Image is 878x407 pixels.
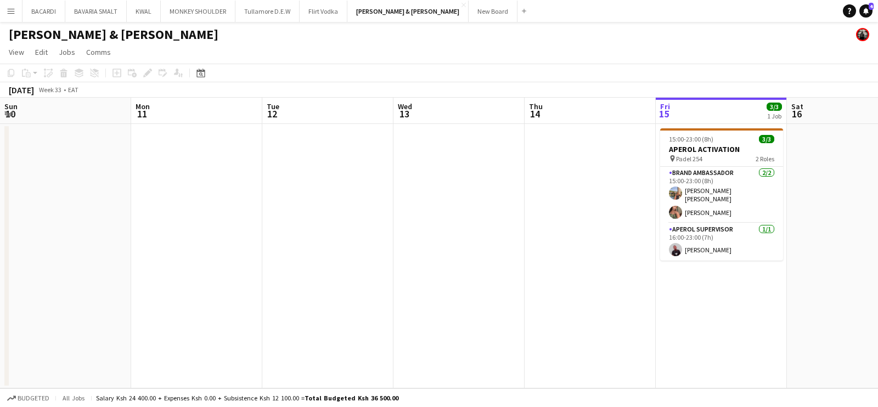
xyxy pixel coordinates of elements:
span: 12 [265,108,279,120]
span: Padel 254 [676,155,702,163]
span: 15 [658,108,670,120]
div: EAT [68,86,78,94]
span: 10 [3,108,18,120]
button: KWAL [127,1,161,22]
span: Mon [136,101,150,111]
button: BACARDI [22,1,65,22]
h1: [PERSON_NAME] & [PERSON_NAME] [9,26,218,43]
span: Edit [35,47,48,57]
span: 14 [527,108,543,120]
button: Tullamore D.E.W [235,1,300,22]
a: Edit [31,45,52,59]
span: Budgeted [18,394,49,402]
a: 4 [859,4,873,18]
span: 4 [869,3,874,10]
a: View [4,45,29,59]
span: 3/3 [759,135,774,143]
button: New Board [469,1,517,22]
span: Jobs [59,47,75,57]
span: Fri [660,101,670,111]
span: Tue [267,101,279,111]
app-card-role: Brand Ambassador2/215:00-23:00 (8h)[PERSON_NAME] [PERSON_NAME][PERSON_NAME] [660,167,783,223]
button: Flirt Vodka [300,1,347,22]
span: All jobs [60,394,87,402]
span: 3/3 [767,103,782,111]
span: 16 [790,108,803,120]
div: [DATE] [9,84,34,95]
app-user-avatar: simon yonni [856,28,869,41]
span: 2 Roles [756,155,774,163]
a: Comms [82,45,115,59]
app-job-card: 15:00-23:00 (8h)3/3APEROL ACTIVATION Padel 2542 RolesBrand Ambassador2/215:00-23:00 (8h)[PERSON_N... [660,128,783,261]
span: Comms [86,47,111,57]
button: BAVARIA SMALT [65,1,127,22]
span: 11 [134,108,150,120]
span: 15:00-23:00 (8h) [669,135,713,143]
span: Sat [791,101,803,111]
a: Jobs [54,45,80,59]
button: [PERSON_NAME] & [PERSON_NAME] [347,1,469,22]
span: Sun [4,101,18,111]
button: Budgeted [5,392,51,404]
span: Week 33 [36,86,64,94]
app-card-role: APEROL SUPERVISOR1/116:00-23:00 (7h)[PERSON_NAME] [660,223,783,261]
span: View [9,47,24,57]
h3: APEROL ACTIVATION [660,144,783,154]
span: Wed [398,101,412,111]
span: Thu [529,101,543,111]
div: 1 Job [767,112,781,120]
button: MONKEY SHOULDER [161,1,235,22]
span: Total Budgeted Ksh 36 500.00 [305,394,398,402]
span: 13 [396,108,412,120]
div: Salary Ksh 24 400.00 + Expenses Ksh 0.00 + Subsistence Ksh 12 100.00 = [96,394,398,402]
